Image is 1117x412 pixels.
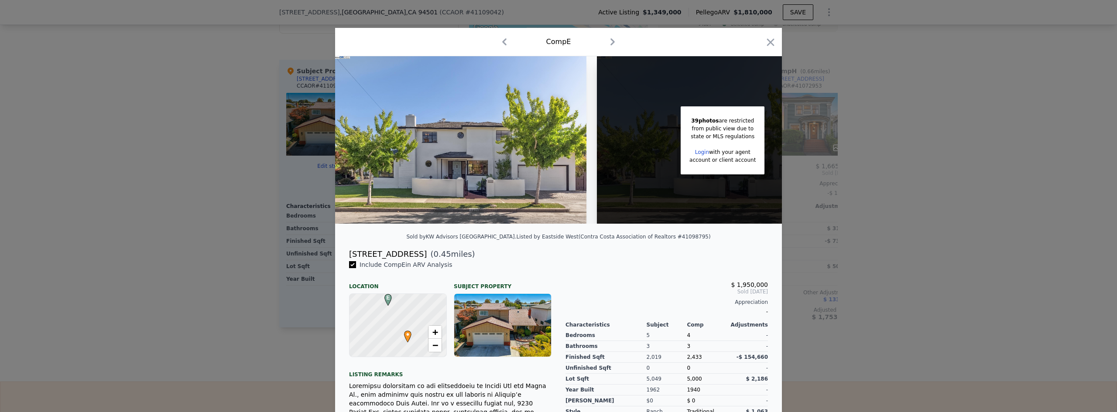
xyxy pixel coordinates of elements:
div: account or client account [689,156,756,164]
div: Listed by Eastside West (Contra Costa Association of Realtors #41098795) [517,234,711,240]
div: Bathrooms [565,341,647,352]
span: − [432,340,438,351]
div: 3 [687,341,727,352]
div: Unfinished Sqft [565,363,647,374]
div: Subject Property [454,276,552,290]
div: Adjustments [727,321,768,328]
div: 2,019 [647,352,687,363]
img: Property Img [335,56,586,224]
div: Location [349,276,447,290]
div: from public view due to [689,125,756,133]
span: 4 [687,332,690,338]
div: Sold by KW Advisors [GEOGRAPHIC_DATA] . [406,234,516,240]
div: - [727,363,768,374]
span: 0 [687,365,690,371]
div: Bedrooms [565,330,647,341]
span: 5,000 [687,376,702,382]
div: - [565,306,768,318]
div: Comp [687,321,727,328]
div: - [727,341,768,352]
div: Listing remarks [349,364,552,378]
div: Finished Sqft [565,352,647,363]
div: 3 [647,341,687,352]
div: - [727,330,768,341]
div: [STREET_ADDRESS] [349,248,427,260]
div: Comp E [546,37,571,47]
span: ( miles) [427,248,475,260]
span: Include Comp E in ARV Analysis [356,261,456,268]
div: Appreciation [565,299,768,306]
div: 5,049 [647,374,687,385]
div: 1940 [687,385,727,395]
div: Lot Sqft [565,374,647,385]
span: $ 0 [687,398,695,404]
span: 39 photos [691,118,719,124]
div: Characteristics [565,321,647,328]
div: state or MLS regulations [689,133,756,140]
div: are restricted [689,117,756,125]
div: Subject [647,321,687,328]
a: Zoom in [428,326,442,339]
span: with your agent [709,149,750,155]
span: $ 1,950,000 [731,281,768,288]
span: $ 2,186 [746,376,768,382]
div: Year Built [565,385,647,395]
span: Sold [DATE] [565,288,768,295]
div: 0 [647,363,687,374]
div: - [727,395,768,406]
div: $0 [647,395,687,406]
span: • [402,328,414,341]
a: Login [695,149,709,155]
div: • [402,330,407,336]
a: Zoom out [428,339,442,352]
div: - [727,385,768,395]
span: -$ 154,660 [737,354,768,360]
div: 5 [647,330,687,341]
span: E [382,294,394,302]
div: E [382,294,387,299]
span: 0.45 [434,249,451,259]
div: [PERSON_NAME] [565,395,647,406]
span: + [432,327,438,337]
span: 2,433 [687,354,702,360]
div: 1962 [647,385,687,395]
